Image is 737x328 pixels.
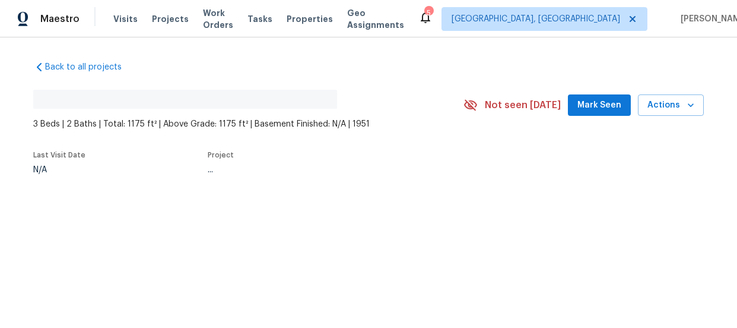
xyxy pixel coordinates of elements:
span: [GEOGRAPHIC_DATA], [GEOGRAPHIC_DATA] [452,13,620,25]
span: Geo Assignments [347,7,404,31]
span: Properties [287,13,333,25]
span: 3 Beds | 2 Baths | Total: 1175 ft² | Above Grade: 1175 ft² | Basement Finished: N/A | 1951 [33,118,463,130]
span: Work Orders [203,7,233,31]
span: Last Visit Date [33,152,85,159]
span: Maestro [40,13,80,25]
span: Project [208,152,234,159]
span: Tasks [247,15,272,23]
div: N/A [33,166,85,174]
button: Mark Seen [568,94,631,116]
span: Visits [113,13,138,25]
a: Back to all projects [33,61,147,73]
span: Mark Seen [577,98,621,113]
button: Actions [638,94,704,116]
span: Actions [647,98,694,113]
div: ... [208,166,436,174]
span: Projects [152,13,189,25]
div: 5 [424,7,433,19]
span: Not seen [DATE] [485,99,561,111]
